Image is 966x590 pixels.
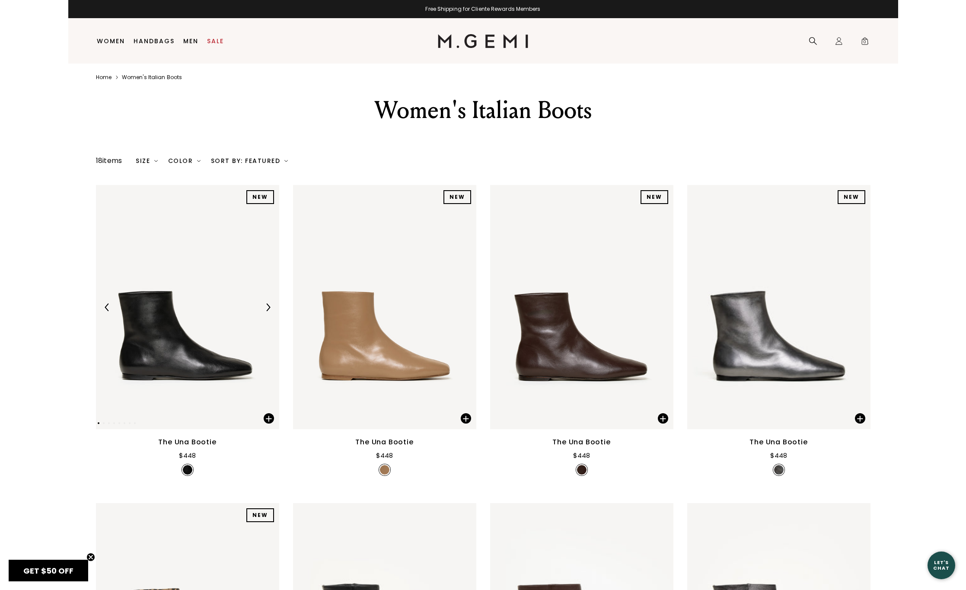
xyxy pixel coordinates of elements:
[749,437,807,447] div: The Una Bootie
[23,565,73,576] span: GET $50 OFF
[122,74,182,81] a: Women's italian boots
[355,437,413,447] div: The Una Bootie
[211,157,288,164] div: Sort By: Featured
[641,190,668,204] div: NEW
[246,190,274,204] div: NEW
[577,465,587,475] img: v_7402721116219_SWATCH_50x.jpg
[552,437,610,447] div: The Una Bootie
[838,190,865,204] div: NEW
[207,38,224,45] a: Sale
[9,560,88,581] div: GET $50 OFFClose teaser
[96,185,279,479] a: Previous ArrowNext ArrowThe Una Bootie$448
[96,185,279,429] img: The Una Bootie
[376,450,393,461] div: $448
[86,553,95,561] button: Close teaser
[333,95,633,126] div: Women's Italian Boots
[774,465,784,475] img: v_7402721181755_SWATCH_50x.jpg
[770,450,787,461] div: $448
[96,74,112,81] a: Home
[179,450,196,461] div: $448
[264,303,272,311] img: Next Arrow
[168,157,201,164] div: Color
[284,159,288,163] img: chevron-down.svg
[158,437,216,447] div: The Una Bootie
[183,38,198,45] a: Men
[443,190,471,204] div: NEW
[928,560,955,571] div: Let's Chat
[246,508,274,522] div: NEW
[687,185,870,479] a: The Una Bootie$448
[490,185,673,429] img: The Una Bootie
[96,156,122,166] div: 18 items
[136,157,158,164] div: Size
[197,159,201,163] img: chevron-down.svg
[183,465,192,475] img: v_7402721083451_SWATCH_50x.jpg
[380,465,389,475] img: v_7402721148987_SWATCH_50x.jpg
[861,38,869,47] span: 0
[103,303,111,311] img: Previous Arrow
[490,185,673,479] a: The Una Bootie$448
[438,34,528,48] img: M.Gemi
[154,159,158,163] img: chevron-down.svg
[97,38,125,45] a: Women
[573,450,590,461] div: $448
[687,185,870,429] img: The Una Bootie
[134,38,175,45] a: Handbags
[68,6,898,13] div: Free Shipping for Cliente Rewards Members
[293,185,476,429] img: The Una Bootie
[293,185,476,479] a: The Una Bootie$448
